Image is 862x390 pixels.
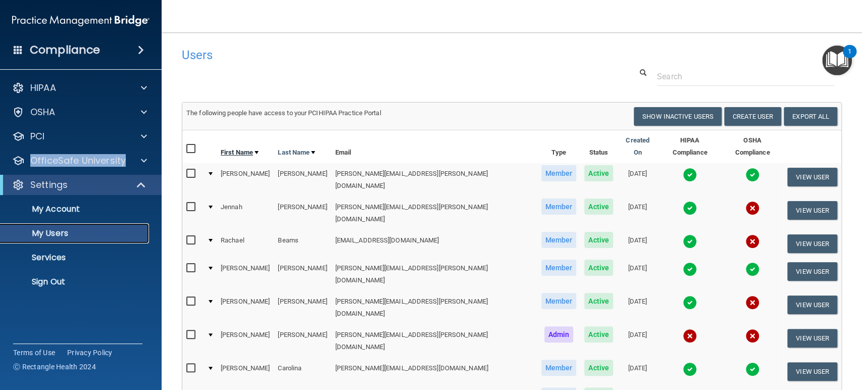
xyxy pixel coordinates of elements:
[217,230,274,258] td: Rachael
[745,168,759,182] img: tick.e7d51cea.svg
[186,109,381,117] span: The following people have access to your PCIHIPAA Practice Portal
[544,326,574,343] span: Admin
[278,147,315,159] a: Last Name
[274,197,331,230] td: [PERSON_NAME]
[217,291,274,324] td: [PERSON_NAME]
[274,324,331,358] td: [PERSON_NAME]
[617,291,658,324] td: [DATE]
[584,165,613,181] span: Active
[7,253,144,263] p: Services
[584,293,613,309] span: Active
[331,291,537,324] td: [PERSON_NAME][EMAIL_ADDRESS][PERSON_NAME][DOMAIN_NAME]
[657,67,834,86] input: Search
[12,106,147,118] a: OSHA
[274,358,331,385] td: Carolina
[580,130,617,163] th: Status
[217,197,274,230] td: Jennah
[331,258,537,291] td: [PERSON_NAME][EMAIL_ADDRESS][PERSON_NAME][DOMAIN_NAME]
[617,163,658,197] td: [DATE]
[745,296,759,310] img: cross.ca9f0e7f.svg
[787,168,837,186] button: View User
[683,201,697,215] img: tick.e7d51cea.svg
[722,130,783,163] th: OSHA Compliance
[182,48,561,62] h4: Users
[7,204,144,214] p: My Account
[331,324,537,358] td: [PERSON_NAME][EMAIL_ADDRESS][PERSON_NAME][DOMAIN_NAME]
[683,329,697,343] img: cross.ca9f0e7f.svg
[7,228,144,238] p: My Users
[724,107,781,126] button: Create User
[784,107,837,126] a: Export All
[331,358,537,385] td: [PERSON_NAME][EMAIL_ADDRESS][DOMAIN_NAME]
[787,296,837,314] button: View User
[745,262,759,276] img: tick.e7d51cea.svg
[331,230,537,258] td: [EMAIL_ADDRESS][DOMAIN_NAME]
[848,52,851,65] div: 1
[617,258,658,291] td: [DATE]
[787,234,837,253] button: View User
[541,199,577,215] span: Member
[30,82,56,94] p: HIPAA
[12,179,146,191] a: Settings
[274,163,331,197] td: [PERSON_NAME]
[745,234,759,249] img: cross.ca9f0e7f.svg
[331,163,537,197] td: [PERSON_NAME][EMAIL_ADDRESS][PERSON_NAME][DOMAIN_NAME]
[617,324,658,358] td: [DATE]
[13,362,96,372] span: Ⓒ Rectangle Health 2024
[30,179,68,191] p: Settings
[541,232,577,248] span: Member
[787,201,837,220] button: View User
[12,11,149,31] img: PMB logo
[787,262,837,281] button: View User
[822,45,852,75] button: Open Resource Center, 1 new notification
[12,130,147,142] a: PCI
[584,232,613,248] span: Active
[683,362,697,376] img: tick.e7d51cea.svg
[30,106,56,118] p: OSHA
[683,168,697,182] img: tick.e7d51cea.svg
[617,197,658,230] td: [DATE]
[331,197,537,230] td: [PERSON_NAME][EMAIL_ADDRESS][PERSON_NAME][DOMAIN_NAME]
[331,130,537,163] th: Email
[683,234,697,249] img: tick.e7d51cea.svg
[687,318,850,359] iframe: Drift Widget Chat Controller
[634,107,722,126] button: Show Inactive Users
[30,155,126,167] p: OfficeSafe University
[30,43,100,57] h4: Compliance
[683,262,697,276] img: tick.e7d51cea.svg
[541,360,577,376] span: Member
[584,199,613,215] span: Active
[221,147,259,159] a: First Name
[217,163,274,197] td: [PERSON_NAME]
[13,348,55,358] a: Terms of Use
[67,348,113,358] a: Privacy Policy
[7,277,144,287] p: Sign Out
[584,326,613,343] span: Active
[274,230,331,258] td: Beams
[12,155,147,167] a: OfficeSafe University
[683,296,697,310] img: tick.e7d51cea.svg
[12,82,147,94] a: HIPAA
[584,260,613,276] span: Active
[274,258,331,291] td: [PERSON_NAME]
[745,362,759,376] img: tick.e7d51cea.svg
[541,165,577,181] span: Member
[541,293,577,309] span: Member
[217,324,274,358] td: [PERSON_NAME]
[217,358,274,385] td: [PERSON_NAME]
[617,358,658,385] td: [DATE]
[787,362,837,381] button: View User
[541,260,577,276] span: Member
[274,291,331,324] td: [PERSON_NAME]
[745,201,759,215] img: cross.ca9f0e7f.svg
[621,134,654,159] a: Created On
[217,258,274,291] td: [PERSON_NAME]
[617,230,658,258] td: [DATE]
[537,130,581,163] th: Type
[658,130,721,163] th: HIPAA Compliance
[584,360,613,376] span: Active
[30,130,44,142] p: PCI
